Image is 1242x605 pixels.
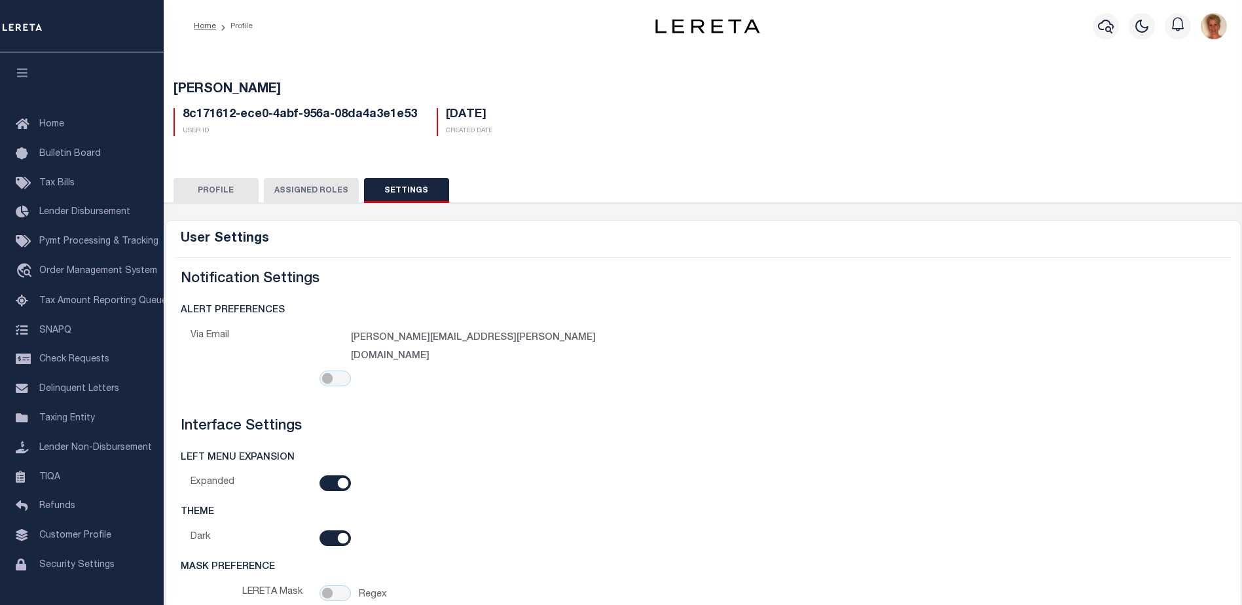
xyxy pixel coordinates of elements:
[39,502,75,511] span: Refunds
[39,266,157,276] span: Order Management System
[39,355,109,364] span: Check Requests
[39,472,60,481] span: TIQA
[191,585,303,600] div: LERETA Mask
[181,507,214,517] h6: THEME
[174,178,259,203] button: Profile
[183,126,417,136] p: User Id
[191,329,303,343] div: Via Email
[39,325,71,335] span: SNAPQ
[191,530,303,545] div: Dark
[364,178,449,203] button: Settings
[446,108,492,122] h5: [DATE]
[181,306,285,315] h6: ALERT PREFERENCES
[181,453,295,462] h6: LEFT MENU EXPANSION
[39,208,130,217] span: Lender Disbursement
[39,149,101,158] span: Bulletin Board
[39,179,75,188] span: Tax Bills
[39,531,111,540] span: Customer Profile
[181,232,269,246] h4: User Settings
[39,443,152,452] span: Lender Non-Disbursement
[183,108,417,122] h5: 8c171612-ece0-4abf-956a-08da4a3e1e53
[16,263,37,280] i: travel_explore
[446,126,492,136] p: Created Date
[181,419,302,433] h4: Interface Settings
[216,20,253,32] li: Profile
[191,475,303,490] div: Expanded
[181,272,320,286] h4: Notification Settings
[655,19,760,33] img: logo-dark.svg
[174,83,281,96] span: [PERSON_NAME]
[39,297,167,306] span: Tax Amount Reporting Queue
[39,560,115,570] span: Security Settings
[181,562,275,572] h6: MASK PREFERENCE
[39,414,95,423] span: Taxing Entity
[351,585,699,604] div: Regex
[264,178,359,203] button: Assigned Roles
[39,120,64,129] span: Home
[39,384,119,394] span: Delinquent Letters
[39,237,158,246] span: Pymt Processing & Tracking
[351,329,654,365] label: [PERSON_NAME][EMAIL_ADDRESS][PERSON_NAME][DOMAIN_NAME]
[194,22,216,30] a: Home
